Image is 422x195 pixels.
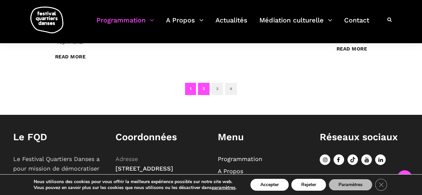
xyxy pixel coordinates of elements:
[211,83,223,95] a: 3
[115,165,173,181] span: [STREET_ADDRESS][PERSON_NAME]
[198,83,210,95] a: 2
[259,15,332,34] a: Médiation culturelle
[196,38,226,44] a: Read More
[375,179,387,191] button: Close GDPR Cookie Banner
[218,155,262,162] a: Programmation
[225,83,237,95] a: 4
[215,15,247,34] a: Actualités
[55,54,86,60] a: Read More
[337,46,367,52] a: Read More
[13,131,102,143] h1: Le FQD
[291,179,326,191] button: Rejeter
[250,179,289,191] button: Accepter
[185,83,196,95] a: 1
[30,7,63,33] img: logo-fqd-med
[320,131,409,143] h1: Réseaux sociaux
[218,131,307,143] h1: Menu
[212,185,236,191] button: paramètres
[344,15,369,34] a: Contact
[166,15,204,34] a: A Propos
[218,168,243,175] a: A Propos
[34,185,237,191] p: Vous pouvez en savoir plus sur les cookies que nous utilisons ou les désactiver dans .
[34,179,237,185] p: Nous utilisons des cookies pour vous offrir la meilleure expérience possible sur notre site web.
[115,155,138,162] span: Adresse
[329,179,373,191] button: Paramètres
[96,15,154,34] a: Programmation
[115,131,205,143] h1: Coordonnées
